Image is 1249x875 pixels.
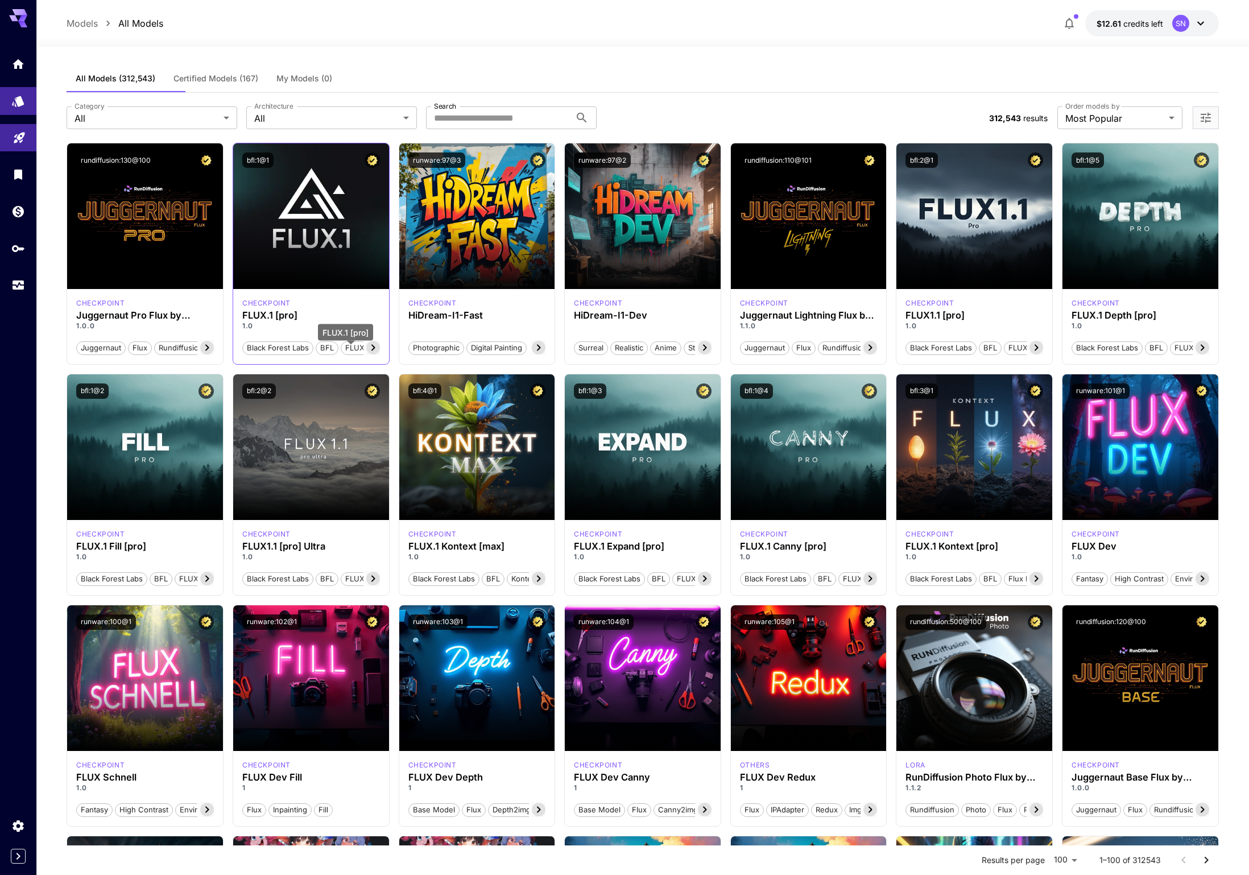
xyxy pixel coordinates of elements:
[507,573,542,585] span: Kontext
[740,529,788,539] p: checkpoint
[76,802,113,817] button: Fantasy
[76,772,214,783] h3: FLUX Schnell
[242,552,380,562] p: 1.0
[1145,340,1168,355] button: BFL
[574,760,622,770] div: FLUX.1 D
[365,152,380,168] button: Certified Model – Vetted for best performance and includes a commercial license.
[574,340,608,355] button: Surreal
[979,573,1001,585] span: BFL
[740,529,788,539] div: fluxpro
[315,804,332,816] span: Fill
[242,310,380,321] div: FLUX.1 [pro]
[76,310,214,321] h3: Juggernaut Pro Flux by RunDiffusion
[1111,573,1168,585] span: High Contrast
[408,571,479,586] button: Black Forest Labs
[672,571,754,586] button: FLUX.1 Expand [pro]
[408,298,457,308] div: HiDream Fast
[11,167,25,181] div: Library
[242,529,291,539] p: checkpoint
[574,541,712,552] div: FLUX.1 Expand [pro]
[906,342,976,354] span: Black Forest Labs
[574,772,712,783] h3: FLUX Dev Canny
[67,16,163,30] nav: breadcrumb
[243,342,313,354] span: Black Forest Labs
[814,573,836,585] span: BFL
[242,541,380,552] h3: FLUX1.1 [pro] Ultra
[610,340,648,355] button: Realistic
[408,383,441,399] button: bfl:4@1
[176,804,228,816] span: Environment
[1072,298,1120,308] div: fluxpro
[462,802,486,817] button: Flux
[318,324,373,341] div: FLUX.1 [pro]
[811,802,842,817] button: Redux
[316,340,338,355] button: BFL
[905,298,954,308] p: checkpoint
[242,802,266,817] button: Flux
[115,804,172,816] span: High Contrast
[11,278,25,292] div: Usage
[961,802,991,817] button: photo
[696,383,712,399] button: Certified Model – Vetted for best performance and includes a commercial license.
[673,573,753,585] span: FLUX.1 Expand [pro]
[696,152,712,168] button: Certified Model – Vetted for best performance and includes a commercial license.
[198,383,214,399] button: Certified Model – Vetted for best performance and includes a commercial license.
[862,383,877,399] button: Certified Model – Vetted for best performance and includes a commercial license.
[76,383,109,399] button: bfl:1@2
[574,342,607,354] span: Surreal
[1023,113,1048,123] span: results
[1172,15,1189,32] div: SN
[198,614,214,630] button: Certified Model – Vetted for best performance and includes a commercial license.
[1097,18,1163,30] div: $12.6077
[467,342,526,354] span: Digital Painting
[740,772,878,783] h3: FLUX Dev Redux
[979,340,1002,355] button: BFL
[409,342,464,354] span: Photographic
[979,571,1002,586] button: BFL
[1072,541,1209,552] h3: FLUX Dev
[611,342,647,354] span: Realistic
[1065,101,1119,111] label: Order models by
[905,310,1043,321] h3: FLUX1.1 [pro]
[905,552,1043,562] p: 1.0
[906,573,976,585] span: Black Forest Labs
[1072,529,1120,539] div: FLUX.1 D
[905,298,954,308] div: fluxpro
[905,541,1043,552] h3: FLUX.1 Kontext [pro]
[530,152,545,168] button: Certified Model – Vetted for best performance and includes a commercial license.
[1072,760,1120,770] p: checkpoint
[314,802,333,817] button: Fill
[155,342,207,354] span: rundiffusion
[684,340,720,355] button: Stylized
[1004,573,1056,585] span: Flux Kontext
[905,802,959,817] button: rundiffusion
[408,802,460,817] button: Base model
[254,101,293,111] label: Architecture
[905,152,938,168] button: bfl:2@1
[408,298,457,308] p: checkpoint
[242,321,380,331] p: 1.0
[242,772,380,783] div: FLUX Dev Fill
[409,573,479,585] span: Black Forest Labs
[1171,342,1246,354] span: FLUX.1 Depth [pro]
[129,342,151,354] span: flux
[76,529,125,539] p: checkpoint
[650,340,681,355] button: Anime
[839,573,916,585] span: FLUX.1 Canny [pro]
[1150,804,1202,816] span: rundiffusion
[365,614,380,630] button: Certified Model – Vetted for best performance and includes a commercial license.
[76,571,147,586] button: Black Forest Labs
[684,342,719,354] span: Stylized
[740,571,811,586] button: Black Forest Labs
[818,342,871,354] span: rundiffusion
[905,772,1043,783] div: RunDiffusion Photo Flux by RunDiffusion
[11,90,25,105] div: Models
[1194,614,1209,630] button: Certified Model – Vetted for best performance and includes a commercial license.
